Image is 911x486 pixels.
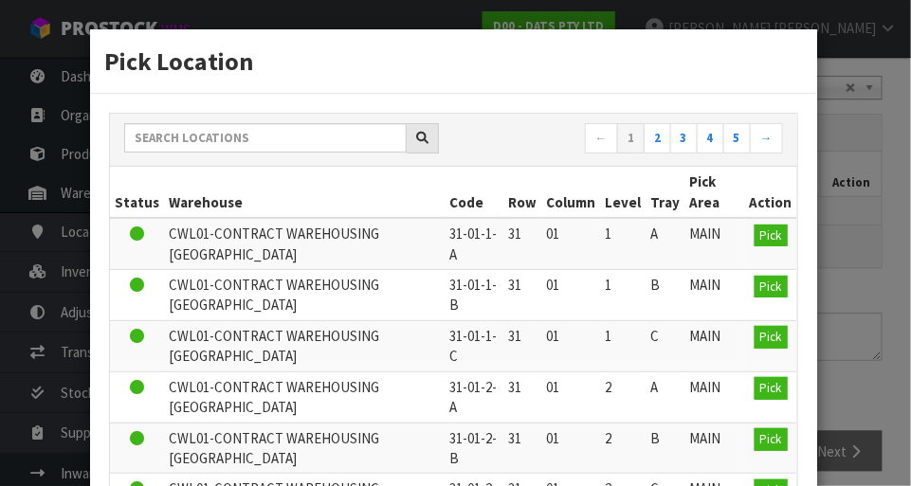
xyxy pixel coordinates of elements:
td: CWL01-CONTRACT WAREHOUSING [GEOGRAPHIC_DATA] [164,270,445,321]
th: Warehouse [164,167,445,218]
td: A [647,371,685,423]
td: 31 [504,320,542,371]
td: MAIN [685,270,745,321]
td: 31-01-1-A [446,218,504,269]
td: 31 [504,218,542,269]
th: Code [446,167,504,218]
a: → [750,123,783,153]
input: Search locations [124,123,407,153]
button: Pick [755,428,788,451]
a: 2 [644,123,671,153]
td: 31 [504,423,542,474]
button: Pick [755,225,788,247]
th: Status [110,167,164,218]
th: Tray [647,167,685,218]
td: A [647,218,685,269]
th: Column [542,167,601,218]
td: 31-01-2-A [446,371,504,423]
td: MAIN [685,423,745,474]
td: 31-01-1-C [446,320,504,371]
span: Pick [760,431,782,447]
a: 4 [697,123,724,153]
span: Pick [760,279,782,295]
td: 1 [601,270,647,321]
td: 31-01-1-B [446,270,504,321]
span: Pick [760,380,782,396]
td: MAIN [685,371,745,423]
h3: Pick Location [104,44,803,79]
td: 31-01-2-B [446,423,504,474]
td: MAIN [685,320,745,371]
td: 01 [542,270,601,321]
a: 3 [670,123,698,153]
th: Action [745,167,797,218]
td: 31 [504,270,542,321]
td: 01 [542,371,601,423]
th: Row [504,167,542,218]
td: CWL01-CONTRACT WAREHOUSING [GEOGRAPHIC_DATA] [164,423,445,474]
th: Pick Area [685,167,745,218]
td: CWL01-CONTRACT WAREHOUSING [GEOGRAPHIC_DATA] [164,320,445,371]
nav: Page navigation [467,123,782,156]
a: 1 [617,123,645,153]
td: B [647,270,685,321]
td: C [647,320,685,371]
td: 31 [504,371,542,423]
th: Level [601,167,647,218]
td: MAIN [685,218,745,269]
td: 01 [542,218,601,269]
td: 1 [601,218,647,269]
button: Pick [755,276,788,298]
td: 2 [601,371,647,423]
td: 01 [542,423,601,474]
span: Pick [760,227,782,243]
a: 5 [723,123,751,153]
td: 01 [542,320,601,371]
button: Pick [755,326,788,349]
td: B [647,423,685,474]
td: 1 [601,320,647,371]
a: ← [585,123,618,153]
span: Pick [760,329,782,345]
td: CWL01-CONTRACT WAREHOUSING [GEOGRAPHIC_DATA] [164,371,445,423]
button: Pick [755,377,788,400]
td: CWL01-CONTRACT WAREHOUSING [GEOGRAPHIC_DATA] [164,218,445,269]
td: 2 [601,423,647,474]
